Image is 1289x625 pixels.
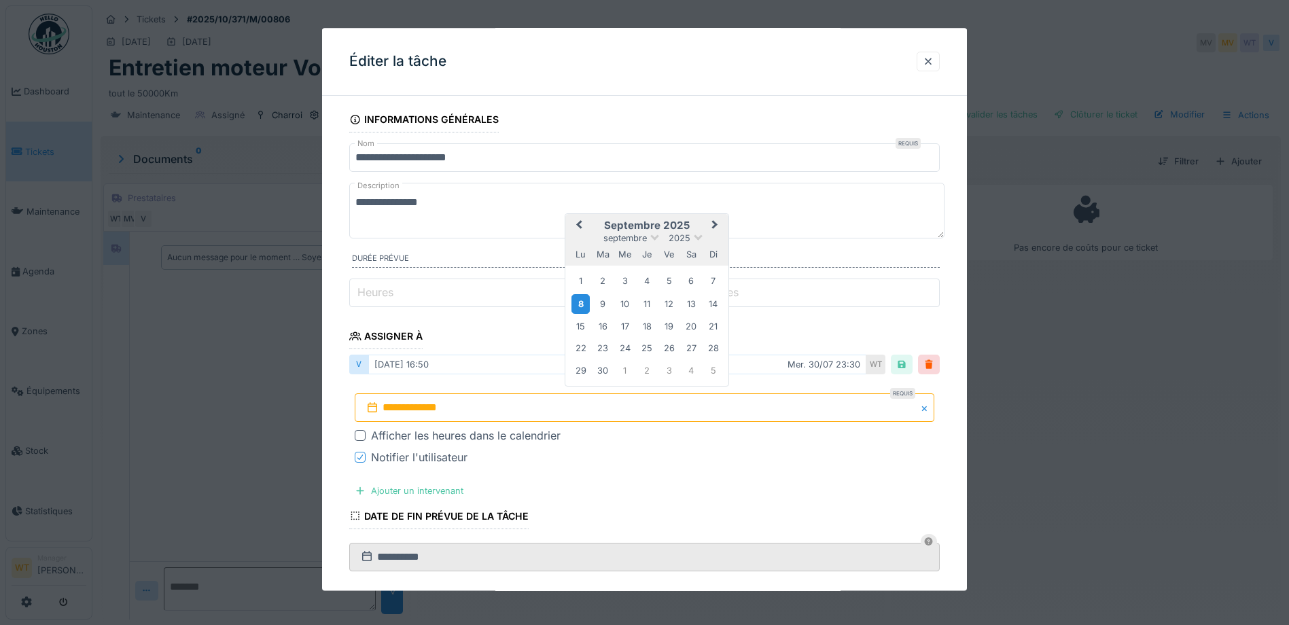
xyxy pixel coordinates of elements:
[704,340,722,358] div: Choose dimanche 28 septembre 2025
[660,317,678,336] div: Choose vendredi 19 septembre 2025
[660,361,678,380] div: Choose vendredi 3 octobre 2025
[571,272,590,290] div: Choose lundi 1 septembre 2025
[616,295,634,313] div: Choose mercredi 10 septembre 2025
[352,253,940,268] label: Durée prévue
[565,220,728,232] h2: septembre 2025
[594,361,612,380] div: Choose mardi 30 septembre 2025
[594,317,612,336] div: Choose mardi 16 septembre 2025
[616,361,634,380] div: Choose mercredi 1 octobre 2025
[371,450,467,466] div: Notifier l'utilisateur
[349,355,368,375] div: V
[682,361,701,380] div: Choose samedi 4 octobre 2025
[866,355,885,375] div: WT
[567,216,588,238] button: Previous Month
[594,272,612,290] div: Choose mardi 2 septembre 2025
[896,139,921,149] div: Requis
[669,233,690,243] span: 2025
[570,270,724,382] div: Month septembre, 2025
[594,340,612,358] div: Choose mardi 23 septembre 2025
[682,340,701,358] div: Choose samedi 27 septembre 2025
[355,178,402,195] label: Description
[571,361,590,380] div: Choose lundi 29 septembre 2025
[704,272,722,290] div: Choose dimanche 7 septembre 2025
[616,272,634,290] div: Choose mercredi 3 septembre 2025
[571,246,590,264] div: lundi
[660,340,678,358] div: Choose vendredi 26 septembre 2025
[660,246,678,264] div: vendredi
[355,285,396,301] label: Heures
[682,295,701,313] div: Choose samedi 13 septembre 2025
[594,246,612,264] div: mardi
[349,109,499,132] div: Informations générales
[638,272,656,290] div: Choose jeudi 4 septembre 2025
[349,53,446,70] h3: Éditer la tâche
[682,246,701,264] div: samedi
[638,340,656,358] div: Choose jeudi 25 septembre 2025
[705,216,727,238] button: Next Month
[371,428,561,444] div: Afficher les heures dans le calendrier
[349,326,423,349] div: Assigner à
[616,340,634,358] div: Choose mercredi 24 septembre 2025
[890,389,915,399] div: Requis
[616,317,634,336] div: Choose mercredi 17 septembre 2025
[638,246,656,264] div: jeudi
[704,246,722,264] div: dimanche
[349,506,529,529] div: Date de fin prévue de la tâche
[682,317,701,336] div: Choose samedi 20 septembre 2025
[603,233,647,243] span: septembre
[638,317,656,336] div: Choose jeudi 18 septembre 2025
[594,295,612,313] div: Choose mardi 9 septembre 2025
[682,272,701,290] div: Choose samedi 6 septembre 2025
[571,340,590,358] div: Choose lundi 22 septembre 2025
[349,482,469,501] div: Ajouter un intervenant
[919,394,934,423] button: Close
[638,361,656,380] div: Choose jeudi 2 octobre 2025
[571,317,590,336] div: Choose lundi 15 septembre 2025
[571,294,590,314] div: Choose lundi 8 septembre 2025
[355,139,377,150] label: Nom
[704,361,722,380] div: Choose dimanche 5 octobre 2025
[660,272,678,290] div: Choose vendredi 5 septembre 2025
[638,295,656,313] div: Choose jeudi 11 septembre 2025
[368,355,866,375] div: [DATE] 16:50 mer. 30/07 23:30
[660,295,678,313] div: Choose vendredi 12 septembre 2025
[704,295,722,313] div: Choose dimanche 14 septembre 2025
[704,317,722,336] div: Choose dimanche 21 septembre 2025
[616,246,634,264] div: mercredi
